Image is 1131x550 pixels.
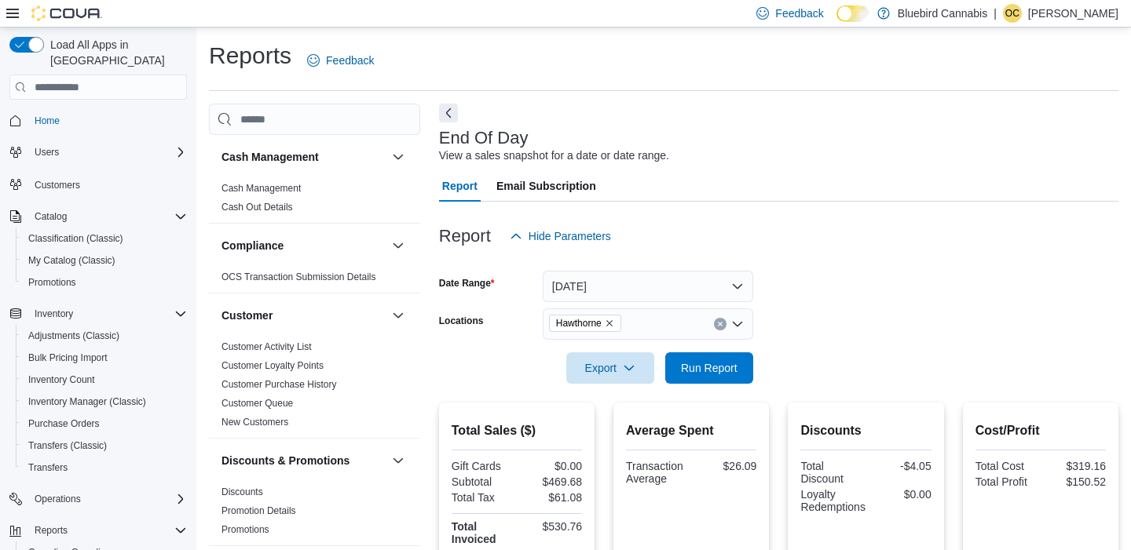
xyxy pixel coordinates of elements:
span: Reports [28,521,187,540]
button: Inventory Count [16,369,193,391]
span: Promotions [22,273,187,292]
span: Transfers (Classic) [22,436,187,455]
button: My Catalog (Classic) [16,250,193,271]
button: Inventory Manager (Classic) [16,391,193,413]
span: Catalog [35,210,67,223]
span: Adjustments (Classic) [28,330,119,342]
span: Transfers [22,458,187,477]
span: Inventory [28,304,187,323]
a: Customer Purchase History [221,379,337,390]
span: Run Report [681,360,738,376]
a: Home [28,111,66,130]
button: Users [28,143,65,162]
p: | [994,4,997,23]
button: Promotions [16,271,193,293]
a: Customers [28,176,86,195]
div: Cash Management [209,179,420,223]
img: Cova [31,5,102,21]
label: Locations [439,315,484,327]
div: Customer [209,337,420,438]
span: Email Subscription [496,170,596,202]
div: $61.08 [520,491,582,504]
div: $0.00 [520,460,582,472]
a: Bulk Pricing Import [22,348,114,367]
button: Classification (Classic) [16,228,193,250]
div: Total Profit [975,475,1038,488]
span: Load All Apps in [GEOGRAPHIC_DATA] [44,37,187,68]
button: Clear input [714,318,727,330]
span: Home [35,115,60,127]
div: Total Discount [800,460,862,485]
div: View a sales snapshot for a date or date range. [439,148,669,164]
a: Promotion Details [221,505,296,516]
span: Hawthorne [556,315,602,331]
div: Compliance [209,268,420,293]
span: Export [576,352,645,384]
span: Report [442,170,478,202]
button: Home [3,109,193,132]
label: Date Range [439,277,495,290]
span: Feedback [326,53,374,68]
span: Customer Loyalty Points [221,359,324,372]
button: Operations [3,488,193,510]
span: OCS Transaction Submission Details [221,271,376,283]
button: [DATE] [543,271,753,302]
button: Open list of options [731,318,744,330]
span: Promotion Details [221,504,296,517]
span: Customer Activity List [221,341,312,353]
span: Hide Parameters [529,228,611,244]
h2: Total Sales ($) [452,421,582,440]
button: Customers [3,173,193,195]
a: Customer Activity List [221,341,312,352]
a: Purchase Orders [22,414,106,433]
span: Customers [28,174,187,194]
h2: Cost/Profit [975,421,1106,440]
span: Promotions [28,276,76,289]
p: Bluebird Cannabis [898,4,987,23]
span: My Catalog (Classic) [22,251,187,270]
button: Export [566,352,654,384]
div: Olivia Campagna [1003,4,1022,23]
button: Customer [221,308,386,323]
button: Inventory [3,303,193,325]
span: Discounts [221,486,263,498]
a: OCS Transaction Submission Details [221,271,376,282]
span: New Customers [221,416,288,428]
div: $150.52 [1044,475,1106,488]
a: Customer Queue [221,398,293,409]
span: Transfers (Classic) [28,439,107,452]
span: Inventory [35,308,73,320]
h3: End Of Day [439,129,529,148]
p: [PERSON_NAME] [1028,4,1118,23]
a: Customer Loyalty Points [221,360,324,371]
span: Customers [35,179,80,191]
button: Next [439,104,458,122]
a: Promotions [221,524,269,535]
strong: Total Invoiced [452,520,496,545]
div: $319.16 [1044,460,1106,472]
a: Inventory Manager (Classic) [22,392,152,411]
span: Classification (Classic) [22,229,187,248]
a: Inventory Count [22,370,101,389]
span: Bulk Pricing Import [22,348,187,367]
a: Feedback [301,45,380,76]
h3: Compliance [221,238,284,253]
span: Adjustments (Classic) [22,326,187,345]
span: Hawthorne [549,315,621,332]
span: Reports [35,524,68,537]
span: Classification (Classic) [28,232,123,245]
div: Total Cost [975,460,1038,472]
div: $530.76 [520,520,582,533]
button: Remove Hawthorne from selection in this group [605,319,614,328]
button: Operations [28,490,87,508]
span: Promotions [221,523,269,536]
div: Transaction Average [626,460,688,485]
button: Hide Parameters [503,220,617,252]
span: Customer Purchase History [221,378,337,391]
span: Customer Queue [221,397,293,410]
a: New Customers [221,417,288,428]
div: $26.09 [694,460,756,472]
span: OC [1005,4,1019,23]
button: Discounts & Promotions [389,451,408,470]
h3: Cash Management [221,149,319,165]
